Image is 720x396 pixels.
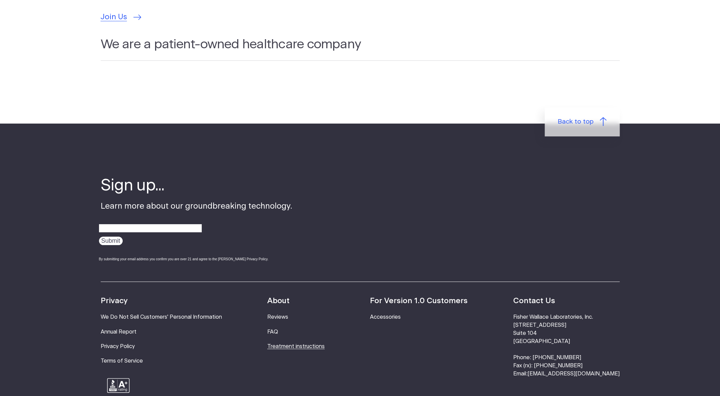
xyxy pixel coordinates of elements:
div: Learn more about our groundbreaking technology. [101,175,292,268]
strong: Privacy [101,297,128,305]
a: Accessories [370,314,401,320]
a: Treatment instructions [267,344,325,349]
strong: Contact Us [513,297,555,305]
a: Join Us [101,11,141,23]
strong: About [267,297,290,305]
a: FAQ [267,329,278,335]
li: Fisher Wallace Laboratories, Inc. [STREET_ADDRESS] Suite 104 [GEOGRAPHIC_DATA] Phone: [PHONE_NUMB... [513,313,619,378]
a: Annual Report [101,329,136,335]
span: Back to top [557,117,593,127]
h2: We are a patient-owned healthcare company [101,36,620,61]
strong: For Version 1.0 Customers [370,297,468,305]
a: [EMAIL_ADDRESS][DOMAIN_NAME] [527,371,619,376]
span: Join Us [101,11,127,23]
a: Back to top [545,107,620,136]
a: Terms of Service [101,358,143,364]
h4: Sign up... [101,175,292,197]
a: Privacy Policy [101,344,135,349]
input: Submit [99,237,123,245]
div: By submitting your email address you confirm you are over 21 and agree to the [PERSON_NAME] Priva... [99,257,292,262]
a: Reviews [267,314,288,320]
a: We Do Not Sell Customers' Personal Information [101,314,222,320]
